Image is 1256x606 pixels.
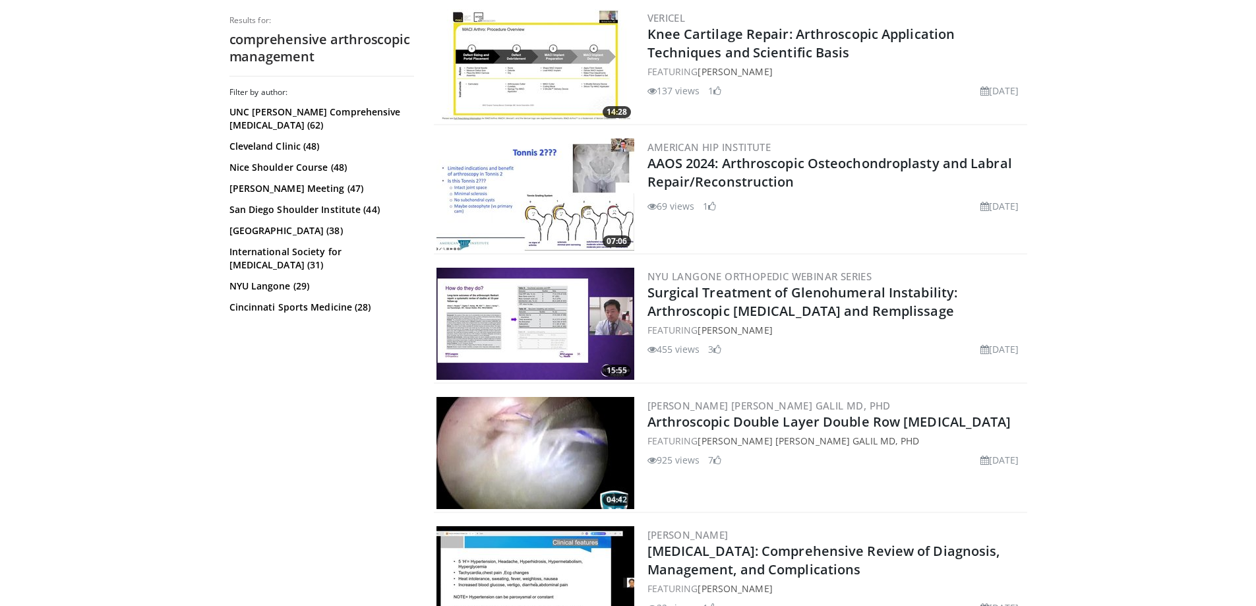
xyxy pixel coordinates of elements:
a: AAOS 2024: Arthroscopic Osteochondroplasty and Labral Repair/Reconstruction [647,154,1012,191]
span: 07:06 [603,235,631,247]
a: [PERSON_NAME] Meeting (47) [229,182,411,195]
a: NYU Langone (29) [229,280,411,293]
a: [PERSON_NAME] [PERSON_NAME] Galil MD, PhD [698,435,919,447]
li: [DATE] [980,84,1019,98]
a: American Hip Institute [647,140,771,154]
a: Cleveland Clinic (48) [229,140,411,153]
a: [PERSON_NAME] [698,582,772,595]
img: 2444198d-1b18-4a77-bb67-3e21827492e5.300x170_q85_crop-smart_upscale.jpg [436,9,634,121]
a: 14:28 [436,9,634,121]
a: [PERSON_NAME] [698,65,772,78]
a: 07:06 [436,138,634,251]
a: 04:42 [436,397,634,509]
a: 15:55 [436,268,634,380]
img: 4ff6b549-aaae-402d-9677-738753951e2e.300x170_q85_crop-smart_upscale.jpg [436,397,634,509]
li: 69 views [647,199,695,213]
li: 925 views [647,453,700,467]
a: International Society for [MEDICAL_DATA] (31) [229,245,411,272]
a: [MEDICAL_DATA]: Comprehensive Review of Diagnosis, Management, and Complications [647,542,1000,578]
li: 3 [708,342,721,356]
a: UNC [PERSON_NAME] Comprehensive [MEDICAL_DATA] (62) [229,106,411,132]
li: 7 [708,453,721,467]
a: Vericel [647,11,686,24]
a: Cincinnati Sports Medicine (28) [229,301,411,314]
a: [GEOGRAPHIC_DATA] (38) [229,224,411,237]
h2: comprehensive arthroscopic management [229,31,414,65]
p: Results for: [229,15,414,26]
a: San Diego Shoulder Institute (44) [229,203,411,216]
h3: Filter by author: [229,87,414,98]
div: FEATURING [647,582,1025,595]
li: 137 views [647,84,700,98]
a: Arthroscopic Double Layer Double Row [MEDICAL_DATA] [647,413,1011,431]
li: [DATE] [980,199,1019,213]
li: [DATE] [980,342,1019,356]
li: [DATE] [980,453,1019,467]
a: NYU Langone Orthopedic Webinar Series [647,270,872,283]
a: [PERSON_NAME] [647,528,729,541]
li: 1 [708,84,721,98]
img: 8fa34aa1-d3f5-4737-9bd1-db8677f7b0c2.300x170_q85_crop-smart_upscale.jpg [436,268,634,380]
a: [PERSON_NAME] [PERSON_NAME] Galil MD, PhD [647,399,891,412]
div: FEATURING [647,434,1025,448]
a: [PERSON_NAME] [698,324,772,336]
span: 04:42 [603,494,631,506]
span: 15:55 [603,365,631,377]
div: FEATURING [647,65,1025,78]
div: FEATURING [647,323,1025,337]
a: Surgical Treatment of Glenohumeral Instability: Arthroscopic [MEDICAL_DATA] and Remplissage [647,284,958,320]
li: 455 views [647,342,700,356]
a: Nice Shoulder Course (48) [229,161,411,174]
span: 14:28 [603,106,631,118]
li: 1 [703,199,716,213]
img: 4a9c8255-42a5-4df0-bd02-0727d23e0922.300x170_q85_crop-smart_upscale.jpg [436,138,634,251]
a: Knee Cartilage Repair: Arthroscopic Application Techniques and Scientific Basis [647,25,955,61]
